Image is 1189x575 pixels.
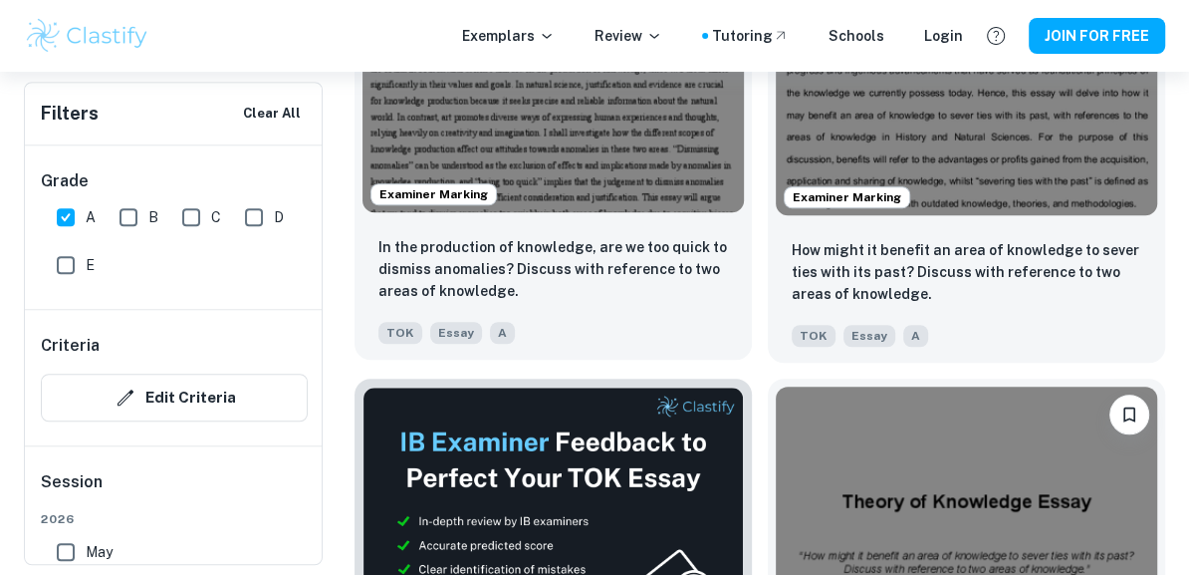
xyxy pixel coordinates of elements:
p: In the production of knowledge, are we too quick to dismiss anomalies? Discuss with reference to ... [378,236,728,302]
span: C [211,206,221,228]
h6: Grade [41,169,308,193]
span: Essay [430,322,482,344]
button: Clear All [238,99,306,129]
a: Tutoring [712,25,789,47]
span: May [86,541,113,563]
span: E [86,254,95,276]
p: Review [594,25,662,47]
p: Exemplars [462,25,555,47]
span: TOK [792,325,835,347]
span: D [274,206,284,228]
button: Help and Feedback [979,19,1013,53]
h6: Session [41,470,308,510]
p: How might it benefit an area of knowledge to sever ties with its past? Discuss with reference to ... [792,239,1141,305]
span: A [490,322,515,344]
span: B [148,206,158,228]
span: 2026 [41,510,308,528]
span: TOK [378,322,422,344]
a: Schools [829,25,884,47]
button: JOIN FOR FREE [1029,18,1165,54]
span: Essay [843,325,895,347]
h6: Criteria [41,334,100,358]
button: Edit Criteria [41,374,308,422]
h6: Filters [41,100,99,128]
span: Examiner Marking [785,188,909,206]
span: A [903,325,928,347]
span: Examiner Marking [371,185,496,203]
img: Clastify logo [24,16,150,56]
button: Please log in to bookmark exemplars [1109,395,1149,434]
a: Login [924,25,963,47]
span: A [86,206,96,228]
